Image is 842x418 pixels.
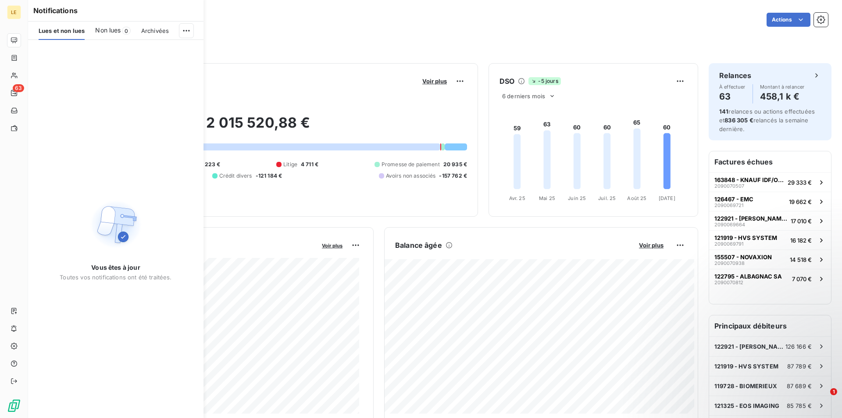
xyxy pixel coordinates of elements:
[598,195,616,201] tspan: Juil. 25
[88,196,144,253] img: Empty state
[33,5,198,16] h6: Notifications
[7,5,21,19] div: LE
[443,161,467,168] span: 20 935 €
[709,230,831,250] button: 121919 - HVS SYSTEM209006979116 182 €
[639,242,664,249] span: Voir plus
[13,84,24,92] span: 63
[714,234,777,241] span: 121919 - HVS SYSTEM
[719,89,746,104] h4: 63
[7,399,21,413] img: Logo LeanPay
[714,273,782,280] span: 122795 - ALBAGNAC SA
[568,195,586,201] tspan: Juin 25
[322,243,343,249] span: Voir plus
[790,237,812,244] span: 16 182 €
[395,240,442,250] h6: Balance âgée
[420,77,450,85] button: Voir plus
[792,275,812,282] span: 7 070 €
[709,250,831,269] button: 155507 - NOVAXION209007093814 518 €
[709,192,831,211] button: 126467 - EMC209006972119 662 €
[719,108,728,115] span: 141
[714,203,743,208] span: 2090069721
[714,183,744,189] span: 2090070507
[760,89,805,104] h4: 458,1 k €
[714,261,745,266] span: 2090070938
[714,222,745,227] span: 2090069664
[719,84,746,89] span: À effectuer
[719,70,751,81] h6: Relances
[714,254,772,261] span: 155507 - NOVAXION
[714,176,784,183] span: 163848 - KNAUF IDF/Ouest
[789,198,812,205] span: 19 662 €
[709,151,831,172] h6: Factures échues
[91,263,140,272] span: Vous êtes à jour
[422,78,447,85] span: Voir plus
[502,93,545,100] span: 6 derniers mois
[760,84,805,89] span: Montant à relancer
[95,26,121,35] span: Non lues
[714,280,743,285] span: 2090070812
[190,161,221,168] span: 1 610 223 €
[830,388,837,395] span: 1
[714,241,743,247] span: 2090069791
[709,211,831,230] button: 122921 - [PERSON_NAME] (HVS)209006966417 010 €
[767,13,810,27] button: Actions
[714,215,787,222] span: 122921 - [PERSON_NAME] (HVS)
[528,77,560,85] span: -5 jours
[50,114,467,140] h2: 2 015 520,88 €
[791,218,812,225] span: 17 010 €
[714,402,779,409] span: 121325 - EOS IMAGING
[386,172,436,180] span: Avoirs non associés
[509,195,525,201] tspan: Avr. 25
[539,195,555,201] tspan: Mai 25
[60,274,171,281] span: Toutes vos notifications ont été traitées.
[636,241,666,249] button: Voir plus
[724,117,753,124] span: 836 305 €
[499,76,514,86] h6: DSO
[709,172,831,192] button: 163848 - KNAUF IDF/Ouest209007050729 333 €
[301,161,318,168] span: 4 711 €
[790,256,812,263] span: 14 518 €
[709,269,831,288] button: 122795 - ALBAGNAC SA20900708127 070 €
[219,172,252,180] span: Crédit divers
[788,179,812,186] span: 29 333 €
[319,241,345,249] button: Voir plus
[812,388,833,409] iframe: Intercom live chat
[39,27,85,34] span: Lues et non lues
[627,195,646,201] tspan: Août 25
[787,402,812,409] span: 85 785 €
[283,161,297,168] span: Litige
[714,196,753,203] span: 126467 - EMC
[382,161,440,168] span: Promesse de paiement
[709,315,831,336] h6: Principaux débiteurs
[122,27,131,35] span: 0
[141,27,169,34] span: Archivées
[719,108,815,132] span: relances ou actions effectuées et relancés la semaine dernière.
[439,172,467,180] span: -157 762 €
[659,195,675,201] tspan: [DATE]
[256,172,282,180] span: -121 184 €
